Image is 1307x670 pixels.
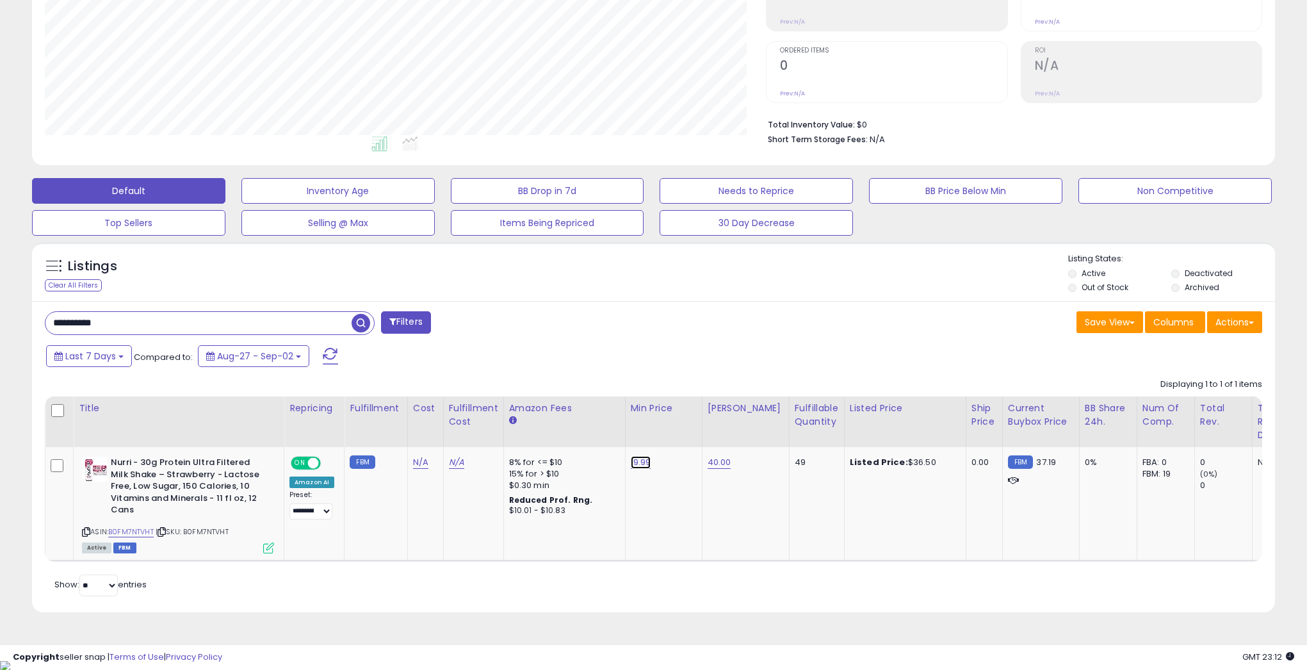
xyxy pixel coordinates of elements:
[1207,311,1262,333] button: Actions
[46,345,132,367] button: Last 7 Days
[509,505,615,516] div: $10.01 - $10.83
[780,90,805,97] small: Prev: N/A
[1142,457,1185,468] div: FBA: 0
[708,402,784,415] div: [PERSON_NAME]
[1258,402,1282,442] div: Total Rev. Diff.
[113,543,136,553] span: FBM
[780,58,1007,76] h2: 0
[1142,402,1189,429] div: Num of Comp.
[780,47,1007,54] span: Ordered Items
[660,210,853,236] button: 30 Day Decrease
[1258,457,1278,468] div: N/A
[381,311,431,334] button: Filters
[413,402,438,415] div: Cost
[68,257,117,275] h5: Listings
[319,458,339,469] span: OFF
[110,651,164,663] a: Terms of Use
[350,402,402,415] div: Fulfillment
[1068,253,1275,265] p: Listing States:
[1082,268,1105,279] label: Active
[32,178,225,204] button: Default
[870,133,885,145] span: N/A
[795,457,834,468] div: 49
[217,350,293,363] span: Aug-27 - Sep-02
[292,458,308,469] span: ON
[1035,58,1262,76] h2: N/A
[1242,651,1294,663] span: 2025-09-10 23:12 GMT
[509,494,593,505] b: Reduced Prof. Rng.
[413,456,428,469] a: N/A
[156,527,229,537] span: | SKU: B0FM7NTVHT
[1008,455,1033,469] small: FBM
[1200,469,1218,479] small: (0%)
[451,178,644,204] button: BB Drop in 7d
[45,279,102,291] div: Clear All Filters
[1035,47,1262,54] span: ROI
[82,543,111,553] span: All listings currently available for purchase on Amazon
[1142,468,1185,480] div: FBM: 19
[13,651,60,663] strong: Copyright
[134,351,193,363] span: Compared to:
[708,456,731,469] a: 40.00
[32,210,225,236] button: Top Sellers
[1076,311,1143,333] button: Save View
[869,178,1062,204] button: BB Price Below Min
[1085,402,1132,429] div: BB Share 24h.
[631,456,651,469] a: 19.99
[82,457,108,482] img: 51lBA0aQJaL._SL40_.jpg
[850,402,961,415] div: Listed Price
[509,415,517,427] small: Amazon Fees.
[108,527,154,537] a: B0FM7NTVHT
[631,402,697,415] div: Min Price
[509,457,615,468] div: 8% for <= $10
[451,210,644,236] button: Items Being Repriced
[350,455,375,469] small: FBM
[1145,311,1205,333] button: Columns
[971,402,997,429] div: Ship Price
[509,402,620,415] div: Amazon Fees
[289,491,334,519] div: Preset:
[111,457,266,519] b: Nurri - 30g Protein Ultra Filtered Milk Shake – Strawberry - Lactose Free, Low Sugar, 150 Calorie...
[1160,379,1262,391] div: Displaying 1 to 1 of 1 items
[65,350,116,363] span: Last 7 Days
[1036,456,1056,468] span: 37.19
[509,480,615,491] div: $0.30 min
[1185,268,1233,279] label: Deactivated
[1078,178,1272,204] button: Non Competitive
[850,457,956,468] div: $36.50
[971,457,993,468] div: 0.00
[198,345,309,367] button: Aug-27 - Sep-02
[509,468,615,480] div: 15% for > $10
[54,578,147,591] span: Show: entries
[660,178,853,204] button: Needs to Reprice
[1200,457,1252,468] div: 0
[449,456,464,469] a: N/A
[1185,282,1219,293] label: Archived
[795,402,839,429] div: Fulfillable Quantity
[850,456,908,468] b: Listed Price:
[768,116,1253,131] li: $0
[289,402,339,415] div: Repricing
[449,402,498,429] div: Fulfillment Cost
[780,18,805,26] small: Prev: N/A
[1035,18,1060,26] small: Prev: N/A
[1008,402,1074,429] div: Current Buybox Price
[79,402,279,415] div: Title
[1082,282,1128,293] label: Out of Stock
[1085,457,1127,468] div: 0%
[1035,90,1060,97] small: Prev: N/A
[241,178,435,204] button: Inventory Age
[1153,316,1194,329] span: Columns
[82,457,274,552] div: ASIN:
[768,119,855,130] b: Total Inventory Value:
[768,134,868,145] b: Short Term Storage Fees:
[1200,402,1247,429] div: Total Rev.
[289,477,334,488] div: Amazon AI
[166,651,222,663] a: Privacy Policy
[241,210,435,236] button: Selling @ Max
[1200,480,1252,491] div: 0
[13,651,222,664] div: seller snap | |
